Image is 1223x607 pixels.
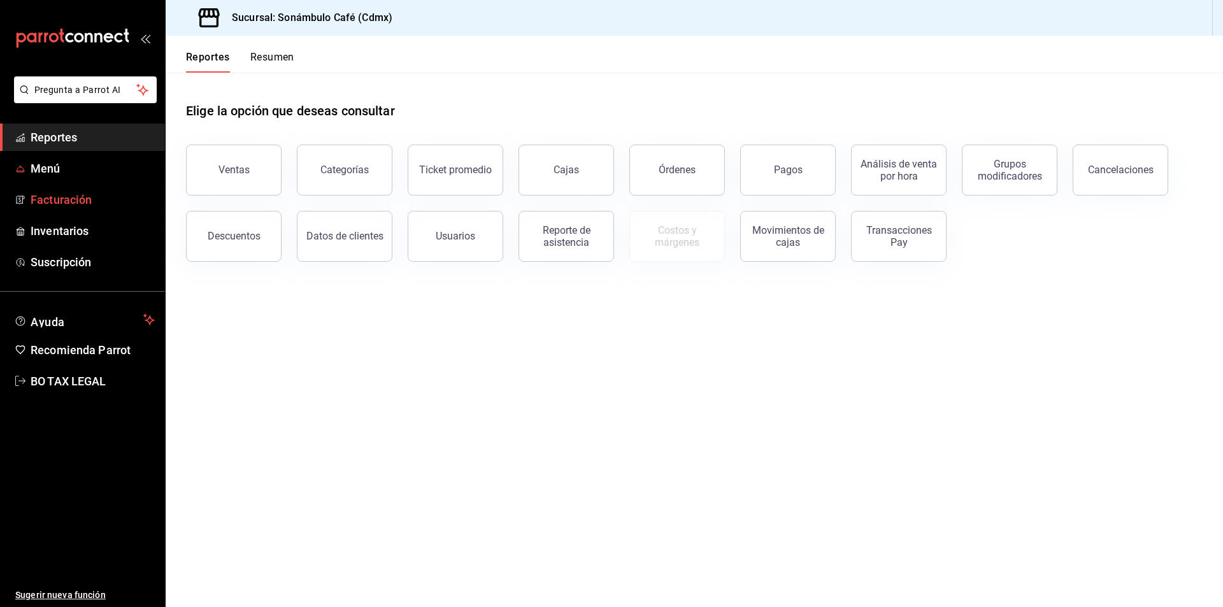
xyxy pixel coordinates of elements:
div: Ticket promedio [419,164,492,176]
div: Costos y márgenes [638,224,717,248]
button: Descuentos [186,211,282,262]
div: Órdenes [659,164,696,176]
span: Suscripción [31,254,155,271]
button: Cancelaciones [1073,145,1168,196]
button: Usuarios [408,211,503,262]
div: Categorías [320,164,369,176]
div: Movimientos de cajas [748,224,827,248]
span: Ayuda [31,312,138,327]
span: Recomienda Parrot [31,341,155,359]
span: BO TAX LEGAL [31,373,155,390]
button: Ticket promedio [408,145,503,196]
div: Ventas [218,164,250,176]
button: Categorías [297,145,392,196]
button: Datos de clientes [297,211,392,262]
div: Usuarios [436,230,475,242]
button: open_drawer_menu [140,33,150,43]
span: Facturación [31,191,155,208]
div: Grupos modificadores [970,158,1049,182]
h1: Elige la opción que deseas consultar [186,101,395,120]
span: Menú [31,160,155,177]
div: Transacciones Pay [859,224,938,248]
span: Inventarios [31,222,155,239]
div: Datos de clientes [306,230,383,242]
span: Pregunta a Parrot AI [34,83,137,97]
h3: Sucursal: Sonámbulo Café (Cdmx) [222,10,392,25]
a: Pregunta a Parrot AI [9,92,157,106]
div: Descuentos [208,230,261,242]
button: Análisis de venta por hora [851,145,947,196]
div: Reporte de asistencia [527,224,606,248]
button: Cajas [519,145,614,196]
button: Resumen [250,51,294,73]
span: Reportes [31,129,155,146]
button: Órdenes [629,145,725,196]
button: Pagos [740,145,836,196]
button: Pregunta a Parrot AI [14,76,157,103]
div: Cancelaciones [1088,164,1154,176]
div: Análisis de venta por hora [859,158,938,182]
button: Ventas [186,145,282,196]
button: Contrata inventarios para ver este reporte [629,211,725,262]
button: Reporte de asistencia [519,211,614,262]
span: Sugerir nueva función [15,589,155,602]
button: Reportes [186,51,230,73]
div: navigation tabs [186,51,294,73]
div: Pagos [774,164,803,176]
button: Grupos modificadores [962,145,1057,196]
button: Transacciones Pay [851,211,947,262]
button: Movimientos de cajas [740,211,836,262]
div: Cajas [554,164,579,176]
